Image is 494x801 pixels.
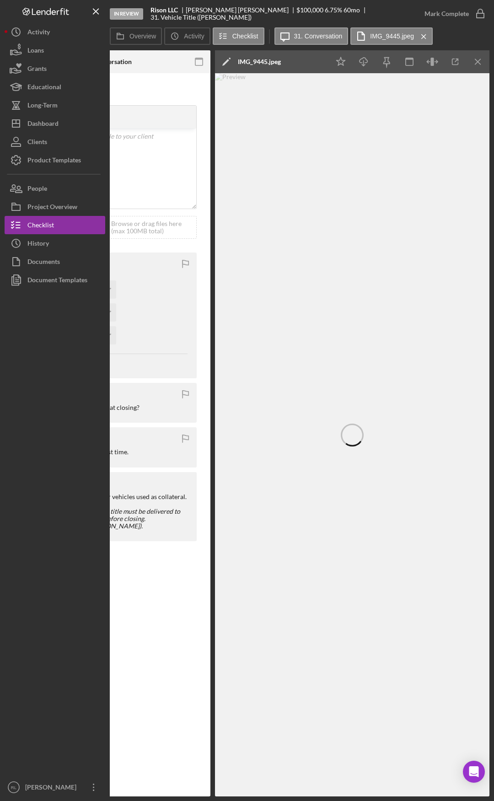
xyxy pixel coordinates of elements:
[5,78,105,96] button: Educational
[294,32,343,40] label: 31. Conversation
[274,27,349,45] button: 31. Conversation
[5,114,105,133] button: Dashboard
[23,778,82,799] div: [PERSON_NAME]
[5,41,105,59] button: Loans
[27,59,47,80] div: Grants
[184,32,204,40] label: Activity
[27,271,87,291] div: Document Templates
[27,96,58,117] div: Long-Term
[27,151,81,172] div: Product Templates
[186,6,296,14] div: [PERSON_NAME] [PERSON_NAME]
[213,27,264,45] button: Checklist
[5,198,105,216] button: Project Overview
[150,14,252,21] div: 31. Vehicle Title ([PERSON_NAME])
[27,253,60,273] div: Documents
[350,27,433,45] button: IMG_9445.jpeg
[5,253,105,271] button: Documents
[5,133,105,151] button: Clients
[27,78,61,98] div: Educational
[110,27,162,45] button: Overview
[232,32,258,40] label: Checklist
[5,216,105,234] button: Checklist
[27,114,59,135] div: Dashboard
[5,179,105,198] button: People
[325,6,342,14] div: 6.75 %
[27,23,50,43] div: Activity
[5,23,105,41] button: Activity
[344,6,360,14] div: 60 mo
[5,59,105,78] button: Grants
[5,151,105,169] button: Product Templates
[5,96,105,114] button: Long-Term
[164,27,210,45] button: Activity
[296,6,323,14] div: $100,000
[150,6,178,14] b: Rison LLC
[11,785,17,790] text: RL
[27,198,77,218] div: Project Overview
[27,216,54,237] div: Checklist
[110,8,143,20] div: In Review
[5,234,105,253] button: History
[424,5,469,23] div: Mark Complete
[238,58,281,65] div: IMG_9445.jpeg
[129,32,156,40] label: Overview
[415,5,489,23] button: Mark Complete
[27,41,44,62] div: Loans
[27,179,47,200] div: People
[5,271,105,289] button: Document Templates
[463,761,485,783] div: Open Intercom Messenger
[27,234,49,255] div: History
[5,778,105,796] button: RL[PERSON_NAME]
[27,133,47,153] div: Clients
[370,32,414,40] label: IMG_9445.jpeg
